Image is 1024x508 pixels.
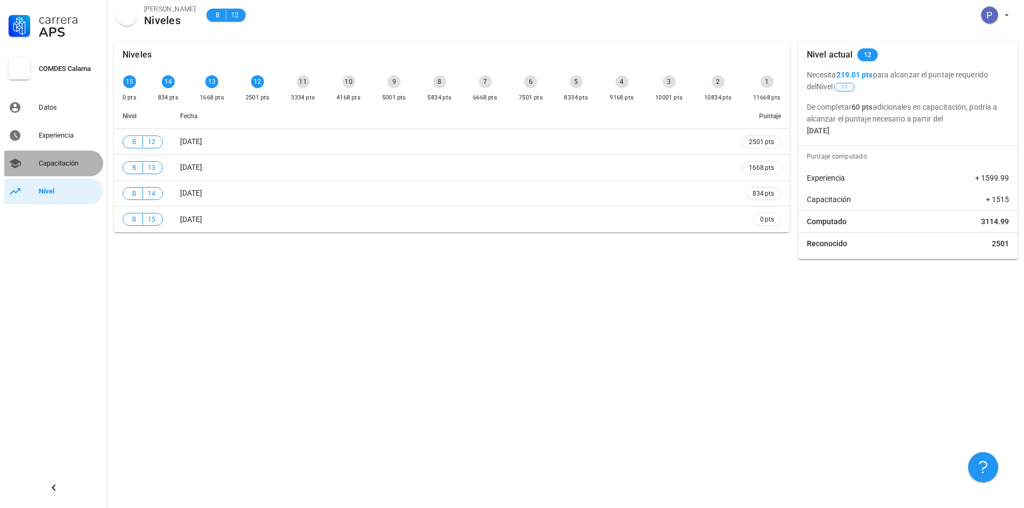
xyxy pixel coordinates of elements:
span: Nivel [123,112,137,120]
div: 834 pts [158,92,179,103]
div: 11 [297,75,310,88]
th: Fecha [171,103,733,129]
span: Fecha [180,112,197,120]
div: 8334 pts [564,92,588,103]
a: Datos [4,95,103,120]
span: 12 [231,10,239,20]
span: Puntaje [759,112,781,120]
div: 3 [663,75,676,88]
span: B [130,188,138,199]
span: + 1599.99 [975,173,1009,183]
div: Datos [39,103,99,112]
span: Reconocido [807,238,847,249]
div: [PERSON_NAME] [144,4,196,15]
div: 13 [205,75,218,88]
span: [DATE] [180,215,202,224]
div: 0 pts [123,92,137,103]
span: 1668 pts [749,162,774,173]
div: 12 [251,75,264,88]
div: 10 [342,75,355,88]
div: 15 [123,75,136,88]
div: Puntaje computado [803,146,1018,167]
div: Capacitación [39,159,99,168]
div: 1668 pts [200,92,224,103]
b: 219.01 pts [836,70,873,79]
span: 834 pts [753,188,774,199]
span: 15 [147,214,156,225]
div: Experiencia [39,131,99,140]
div: COMDES Calama [39,65,99,73]
div: 7501 pts [519,92,543,103]
span: B [130,214,138,225]
span: B [130,162,138,173]
span: Nivel [817,82,856,91]
div: 6668 pts [473,92,497,103]
div: Nivel actual [807,41,853,69]
div: Carrera [39,13,99,26]
div: 1 [761,75,774,88]
div: APS [39,26,99,39]
div: avatar [116,4,138,26]
div: 8 [433,75,446,88]
span: [DATE] [180,137,202,146]
b: 60 pts [851,103,873,111]
span: 0 pts [760,214,774,225]
div: 9 [388,75,400,88]
div: 5 [570,75,583,88]
span: Computado [807,216,847,227]
div: 6 [524,75,537,88]
div: Niveles [123,41,152,69]
div: 2501 pts [246,92,270,103]
th: Nivel [114,103,171,129]
span: 11 [841,83,848,91]
span: + 1515 [986,194,1009,205]
span: Capacitación [807,194,851,205]
span: 12 [147,137,156,147]
span: [DATE] [180,163,202,171]
div: 4 [615,75,628,88]
span: B [130,137,138,147]
div: Nivel [39,187,99,196]
div: avatar [981,6,998,24]
span: [DATE] [180,189,202,197]
b: [DATE] [807,126,830,135]
div: 14 [162,75,175,88]
a: Capacitación [4,151,103,176]
span: 14 [147,188,156,199]
p: De completar adicionales en capacitación, podría a alcanzar el puntaje necesario a partir del . [807,101,1009,137]
span: 3114.99 [981,216,1009,227]
div: 4168 pts [336,92,361,103]
div: 11668 pts [753,92,781,103]
span: 13 [147,162,156,173]
a: Nivel [4,178,103,204]
div: Niveles [144,15,196,26]
div: 2 [712,75,725,88]
div: 9168 pts [610,92,634,103]
span: Experiencia [807,173,845,183]
div: 10834 pts [704,92,732,103]
div: 3334 pts [291,92,315,103]
th: Puntaje [733,103,790,129]
div: 10001 pts [655,92,683,103]
div: 5834 pts [427,92,452,103]
span: 12 [864,48,872,61]
div: 5001 pts [382,92,406,103]
div: 7 [479,75,492,88]
p: Necesita para alcanzar el puntaje requerido del [807,69,1009,92]
span: B [213,10,221,20]
a: Experiencia [4,123,103,148]
span: 2501 [992,238,1009,249]
span: 2501 pts [749,137,774,147]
